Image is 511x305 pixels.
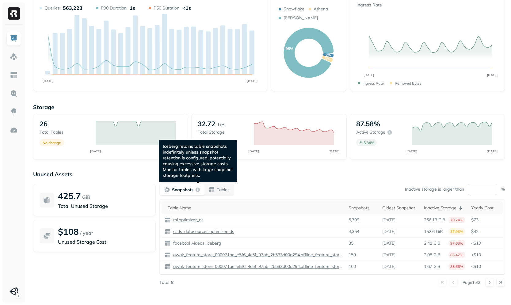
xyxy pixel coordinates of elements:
p: ml.optimizer_ds [172,217,204,223]
p: 2.41 GiB [424,240,440,246]
a: ssds_datasources.optimizer_ds [171,229,234,234]
div: Table Name [168,205,342,211]
img: table [165,217,171,223]
div: Oldest Snapshot [382,205,418,211]
p: Active storage [356,129,385,135]
p: facebook.videos_iceberg [172,240,221,246]
p: Queries [44,5,60,11]
p: Page 1 of 2 [463,280,480,285]
p: qwak_feature_store_000071ae_e5f6_4c5f_97ab_2b533d00d294.offline_feature_store_arpumizer_game_user... [172,264,342,269]
img: Ryft [8,7,20,20]
p: No change [43,140,61,145]
p: % [501,186,505,192]
p: Total [159,280,169,285]
p: qwak_feature_store_000071ae_e5f6_4c5f_97ab_2b533d00d294.offline_feature_store_arpumizer_user_leve... [172,252,342,258]
p: Inactive storage is larger than [405,186,464,192]
tspan: [DATE] [90,149,101,153]
p: [DATE] [382,264,395,269]
p: <$10 [471,264,500,269]
p: 1.67 GiB [424,264,440,269]
p: Athena [314,6,328,12]
img: table [165,229,171,235]
p: <$10 [471,252,500,258]
p: 160 [349,264,356,269]
a: qwak_feature_store_000071ae_e5f6_4c5f_97ab_2b533d00d294.offline_feature_store_arpumizer_game_user... [171,264,342,269]
tspan: [DATE] [407,149,418,153]
p: 5.34 % [364,140,374,145]
tspan: [DATE] [329,149,339,153]
p: $108 [58,226,79,237]
p: 2.08 GiB [424,252,440,258]
p: Total Unused Storage [58,202,149,210]
img: table [165,264,171,270]
p: $73 [471,217,500,223]
p: Snowflake [284,6,304,12]
div: Iceberg retains table snapshots indefinitely unless snapshot retention is configured, potentially... [159,140,237,182]
p: Unused Storage Cost [58,238,149,246]
p: Inactive Storage [424,205,456,211]
p: 8 [171,280,174,285]
p: / year [80,229,93,237]
text: 2% [325,53,331,57]
img: table [165,252,171,258]
p: 5,799 [349,217,359,223]
p: 4,354 [349,229,359,234]
img: Asset Explorer [10,71,18,79]
p: [PERSON_NAME] [284,15,318,21]
p: Snapshots [172,187,193,193]
text: 95% [286,46,293,51]
tspan: [DATE] [248,149,259,153]
img: Query Explorer [10,90,18,97]
p: Tables [217,187,230,193]
p: P90 Duration [101,5,127,11]
img: Assets [10,53,18,61]
p: [DATE] [382,240,395,246]
p: Total tables [40,129,90,135]
div: Yearly Cost [471,205,500,211]
p: 26 [40,120,48,128]
p: Total storage [198,129,248,135]
p: Ingress Rate [357,2,384,8]
img: Insights [10,108,18,116]
tspan: [DATE] [487,149,498,153]
tspan: [DATE] [487,73,498,77]
p: 563,223 [63,5,82,11]
p: Unused Assets [33,171,505,178]
p: Storage [33,104,505,111]
p: GiB [82,193,90,201]
p: $42 [471,229,500,234]
tspan: [DATE] [43,79,53,83]
a: qwak_feature_store_000071ae_e5f6_4c5f_97ab_2b533d00d294.offline_feature_store_arpumizer_user_leve... [171,252,342,258]
img: table [165,240,171,246]
img: Unity [10,287,18,296]
p: 97.63% [448,240,465,246]
p: 85.66% [448,263,465,270]
p: [DATE] [382,252,395,258]
p: 159 [349,252,356,258]
img: Dashboard [10,34,18,42]
p: 35 [349,240,353,246]
p: ssds_datasources.optimizer_ds [172,229,234,234]
p: <$10 [471,240,500,246]
img: Optimization [10,126,18,134]
p: 37.96% [448,228,465,235]
tspan: [DATE] [364,73,374,77]
p: TiB [217,121,225,128]
p: 152.6 GiB [424,229,443,234]
p: 70.24% [448,217,465,223]
a: facebook.videos_iceberg [171,240,221,246]
a: ml.optimizer_ds [171,217,204,223]
p: 425.7 [58,190,81,201]
tspan: [DATE] [247,79,257,83]
p: [DATE] [382,217,395,223]
p: 1s [130,5,135,11]
p: 85.47% [448,252,465,258]
p: Ingress Rate [363,81,384,86]
p: <1s [182,5,191,11]
p: 87.58% [356,120,380,128]
p: [DATE] [382,229,395,234]
p: P50 Duration [154,5,179,11]
p: 266.13 GiB [424,217,445,223]
p: 32.72 [198,120,215,128]
p: Removed bytes [395,81,421,86]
